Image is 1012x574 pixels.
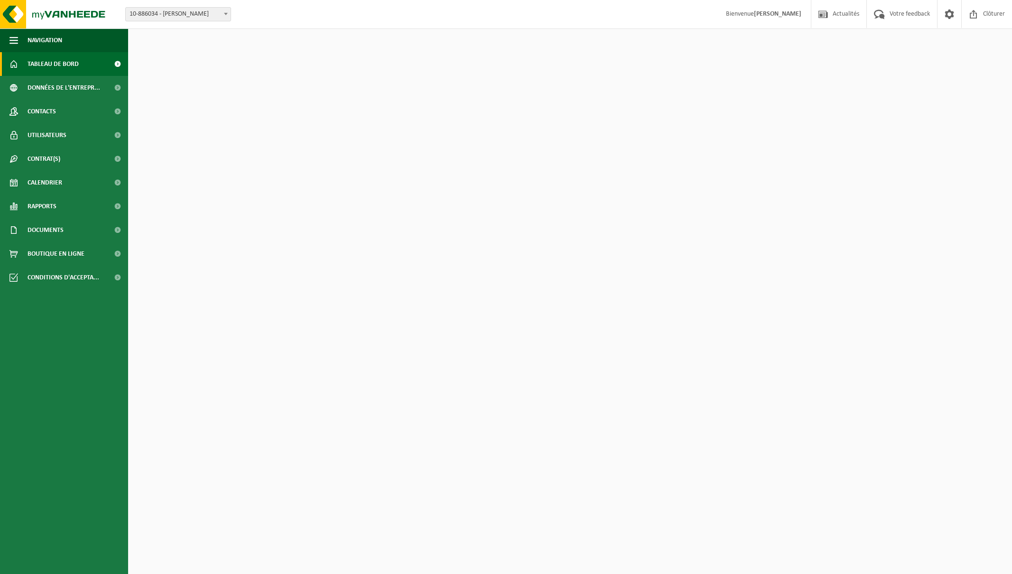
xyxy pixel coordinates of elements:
span: Utilisateurs [28,123,66,147]
span: Tableau de bord [28,52,79,76]
span: Navigation [28,28,62,52]
span: 10-886034 - ROSIER - MOUSTIER [126,8,231,21]
span: Conditions d'accepta... [28,266,99,289]
span: Rapports [28,194,56,218]
span: Contacts [28,100,56,123]
span: Données de l'entrepr... [28,76,100,100]
span: Contrat(s) [28,147,60,171]
span: 10-886034 - ROSIER - MOUSTIER [125,7,231,21]
span: Boutique en ligne [28,242,84,266]
span: Documents [28,218,64,242]
span: Calendrier [28,171,62,194]
strong: [PERSON_NAME] [754,10,801,18]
